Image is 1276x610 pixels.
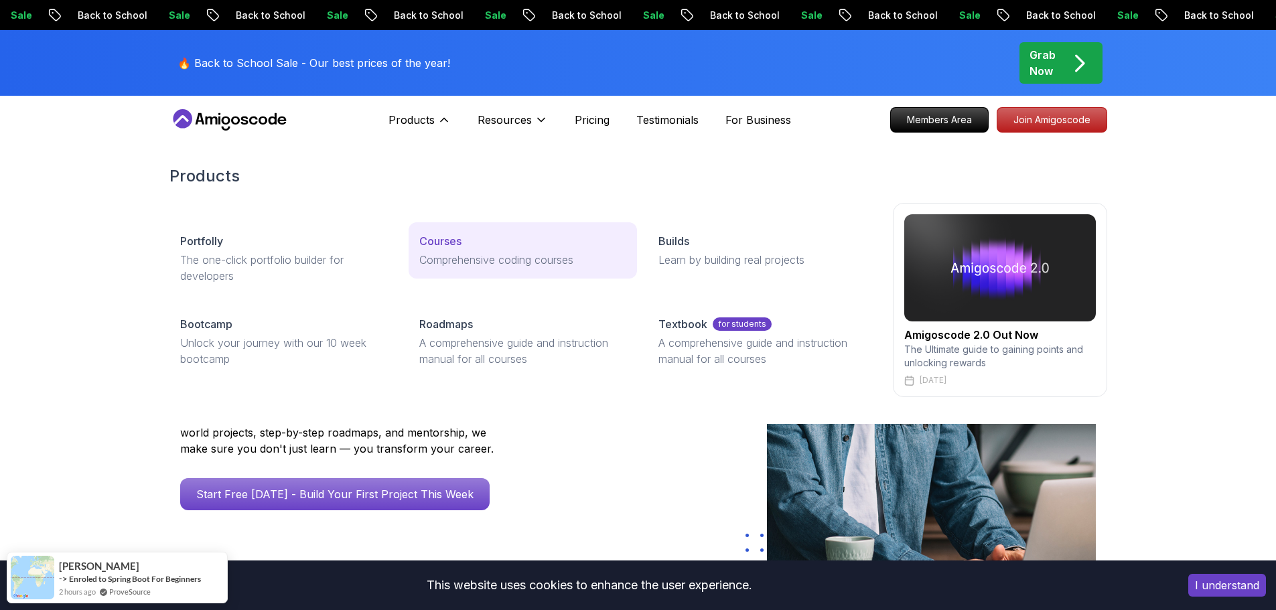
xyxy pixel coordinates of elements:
[890,107,989,133] a: Members Area
[658,316,707,332] p: Textbook
[1012,9,1103,22] p: Back to School
[388,112,435,128] p: Products
[893,203,1107,397] a: amigoscode 2.0Amigoscode 2.0 Out NowThe Ultimate guide to gaining points and unlocking rewards[DATE]
[658,252,865,268] p: Learn by building real projects
[920,375,946,386] p: [DATE]
[59,586,96,597] span: 2 hours ago
[180,252,387,284] p: The one-click portfolio builder for developers
[648,222,876,279] a: BuildsLearn by building real projects
[222,9,313,22] p: Back to School
[787,9,830,22] p: Sale
[696,9,787,22] p: Back to School
[575,112,610,128] a: Pricing
[658,335,865,367] p: A comprehensive guide and instruction manual for all courses
[10,570,1168,600] div: This website uses cookies to enhance the user experience.
[629,9,672,22] p: Sale
[997,108,1107,132] p: Join Amigoscode
[155,9,198,22] p: Sale
[1103,9,1146,22] p: Sale
[180,478,490,510] a: Start Free [DATE] - Build Your First Project This Week
[945,9,988,22] p: Sale
[1188,574,1266,597] button: Accept cookies
[419,335,626,367] p: A comprehensive guide and instruction manual for all courses
[997,107,1107,133] a: Join Amigoscode
[388,112,451,139] button: Products
[313,9,356,22] p: Sale
[419,252,626,268] p: Comprehensive coding courses
[59,573,68,584] span: ->
[180,316,232,332] p: Bootcamp
[409,222,637,279] a: CoursesComprehensive coding courses
[178,55,450,71] p: 🔥 Back to School Sale - Our best prices of the year!
[169,165,1107,187] h2: Products
[419,316,473,332] p: Roadmaps
[64,9,155,22] p: Back to School
[380,9,471,22] p: Back to School
[69,573,201,585] a: Enroled to Spring Boot For Beginners
[169,305,398,378] a: BootcampUnlock your journey with our 10 week bootcamp
[180,233,223,249] p: Portfolly
[409,305,637,378] a: RoadmapsA comprehensive guide and instruction manual for all courses
[471,9,514,22] p: Sale
[658,233,689,249] p: Builds
[713,317,772,331] p: for students
[891,108,988,132] p: Members Area
[478,112,532,128] p: Resources
[904,214,1096,321] img: amigoscode 2.0
[109,586,151,597] a: ProveSource
[59,560,139,572] span: [PERSON_NAME]
[11,556,54,599] img: provesource social proof notification image
[854,9,945,22] p: Back to School
[169,222,398,295] a: PortfollyThe one-click portfolio builder for developers
[1030,47,1056,79] p: Grab Now
[478,112,548,139] button: Resources
[1170,9,1261,22] p: Back to School
[904,327,1096,343] h2: Amigoscode 2.0 Out Now
[648,305,876,378] a: Textbookfor studentsA comprehensive guide and instruction manual for all courses
[419,233,462,249] p: Courses
[180,335,387,367] p: Unlock your journey with our 10 week bootcamp
[538,9,629,22] p: Back to School
[725,112,791,128] a: For Business
[636,112,699,128] a: Testimonials
[904,343,1096,370] p: The Ultimate guide to gaining points and unlocking rewards
[180,392,502,457] p: Amigoscode has helped thousands of developers land roles at Amazon, Starling Bank, Mercado Livre,...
